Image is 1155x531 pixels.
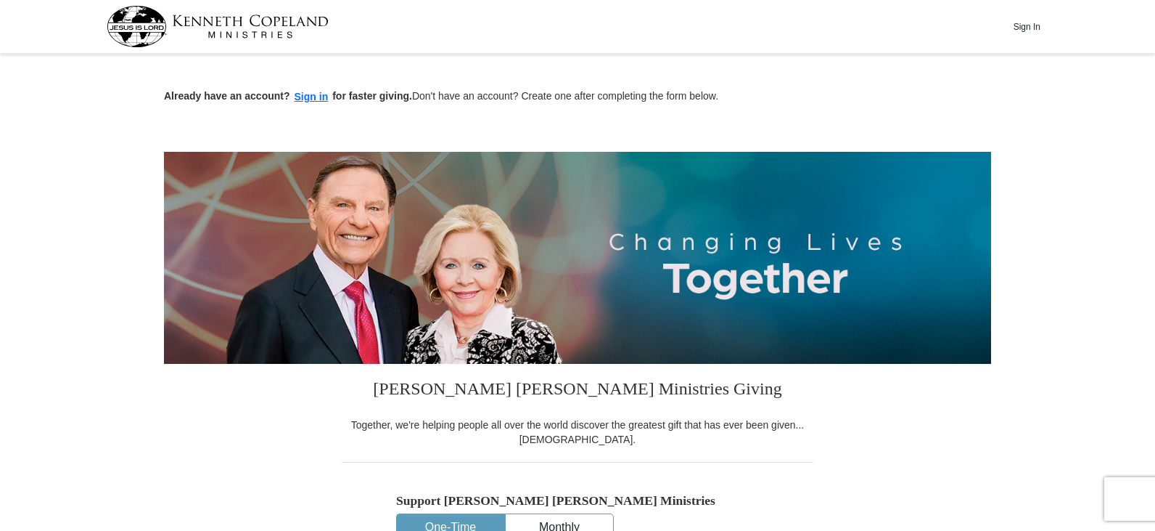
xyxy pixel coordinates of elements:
button: Sign in [290,89,333,105]
h3: [PERSON_NAME] [PERSON_NAME] Ministries Giving [342,364,813,418]
div: Together, we're helping people all over the world discover the greatest gift that has ever been g... [342,418,813,447]
p: Don't have an account? Create one after completing the form below. [164,89,991,105]
h5: Support [PERSON_NAME] [PERSON_NAME] Ministries [396,493,759,508]
strong: Already have an account? for faster giving. [164,90,412,102]
img: kcm-header-logo.svg [107,6,329,47]
button: Sign In [1005,15,1048,38]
